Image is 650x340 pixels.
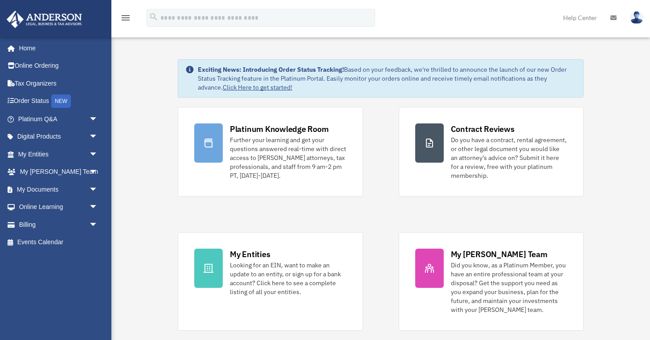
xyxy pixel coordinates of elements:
div: Did you know, as a Platinum Member, you have an entire professional team at your disposal? Get th... [451,261,568,314]
span: arrow_drop_down [89,128,107,146]
a: Order StatusNEW [6,92,111,111]
div: My [PERSON_NAME] Team [451,249,548,260]
a: Digital Productsarrow_drop_down [6,128,111,146]
a: Online Learningarrow_drop_down [6,198,111,216]
a: Platinum Q&Aarrow_drop_down [6,110,111,128]
div: NEW [51,94,71,108]
a: Events Calendar [6,233,111,251]
img: User Pic [630,11,643,24]
div: Looking for an EIN, want to make an update to an entity, or sign up for a bank account? Click her... [230,261,347,296]
i: menu [120,12,131,23]
div: Based on your feedback, we're thrilled to announce the launch of our new Order Status Tracking fe... [198,65,576,92]
span: arrow_drop_down [89,198,107,217]
img: Anderson Advisors Platinum Portal [4,11,85,28]
span: arrow_drop_down [89,145,107,164]
a: Click Here to get started! [223,83,292,91]
strong: Exciting News: Introducing Order Status Tracking! [198,66,344,74]
div: Contract Reviews [451,123,515,135]
div: Further your learning and get your questions answered real-time with direct access to [PERSON_NAM... [230,135,347,180]
a: My [PERSON_NAME] Team Did you know, as a Platinum Member, you have an entire professional team at... [399,232,584,331]
a: Billingarrow_drop_down [6,216,111,233]
a: My Entities Looking for an EIN, want to make an update to an entity, or sign up for a bank accoun... [178,232,363,331]
a: Platinum Knowledge Room Further your learning and get your questions answered real-time with dire... [178,107,363,197]
a: Home [6,39,107,57]
div: My Entities [230,249,270,260]
a: Tax Organizers [6,74,111,92]
a: My Entitiesarrow_drop_down [6,145,111,163]
a: Contract Reviews Do you have a contract, rental agreement, or other legal document you would like... [399,107,584,197]
a: My [PERSON_NAME] Teamarrow_drop_down [6,163,111,181]
span: arrow_drop_down [89,180,107,199]
a: Online Ordering [6,57,111,75]
span: arrow_drop_down [89,110,107,128]
span: arrow_drop_down [89,163,107,181]
div: Platinum Knowledge Room [230,123,329,135]
div: Do you have a contract, rental agreement, or other legal document you would like an attorney's ad... [451,135,568,180]
span: arrow_drop_down [89,216,107,234]
i: search [149,12,159,22]
a: My Documentsarrow_drop_down [6,180,111,198]
a: menu [120,16,131,23]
